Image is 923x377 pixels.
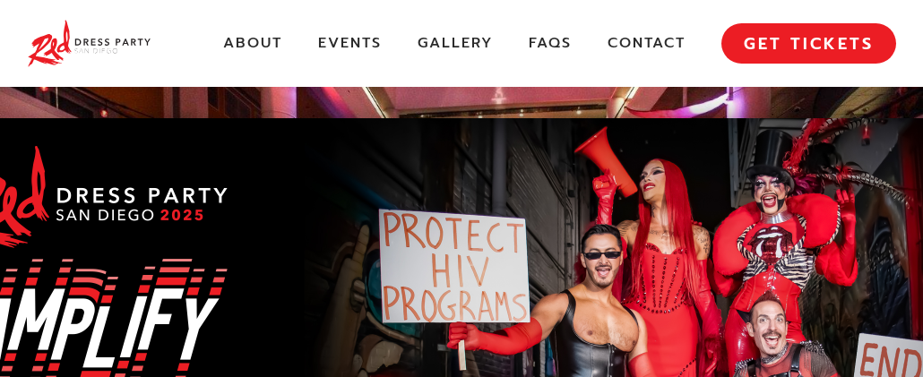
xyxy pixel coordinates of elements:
[418,34,493,53] a: Gallery
[529,34,572,53] a: FAQs
[318,34,382,53] a: Events
[27,18,151,69] img: Red Dress Party San Diego
[608,34,686,53] a: Contact
[223,34,282,53] a: About
[721,23,896,63] a: GET TICKETS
